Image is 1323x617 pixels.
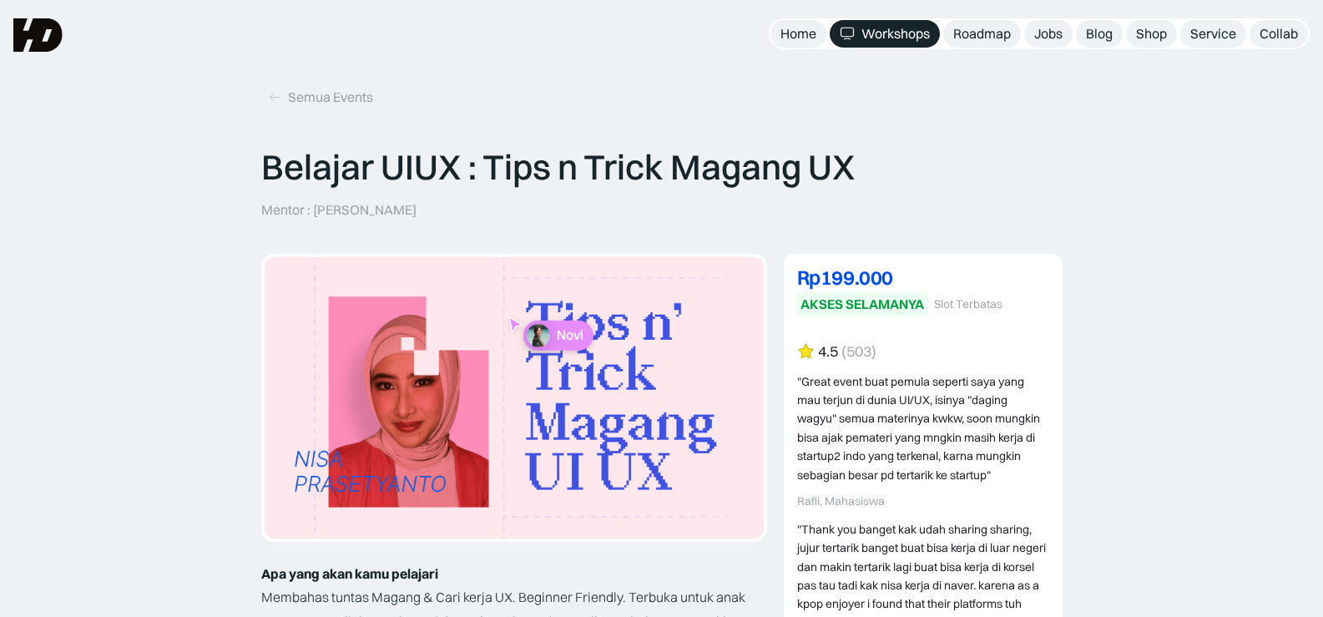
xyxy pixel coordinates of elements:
[800,296,924,313] div: AKSES SELAMANYA
[1024,20,1073,48] a: Jobs
[797,494,1049,508] div: Rafli, Mahasiswa
[1086,25,1113,43] div: Blog
[841,343,876,361] div: (503)
[943,20,1021,48] a: Roadmap
[1034,25,1063,43] div: Jobs
[1250,20,1308,48] a: Collab
[1126,20,1177,48] a: Shop
[797,372,1049,484] div: "Great event buat pemula seperti saya yang mau terjun di dunia UI/UX, isinya "daging wagyu" semua...
[953,25,1011,43] div: Roadmap
[797,267,1049,287] div: Rp199.000
[261,83,380,111] a: Semua Events
[1190,25,1236,43] div: Service
[1180,20,1246,48] a: Service
[556,327,583,343] p: Novi
[818,343,838,361] div: 4.5
[1136,25,1167,43] div: Shop
[261,201,417,219] p: Mentor : [PERSON_NAME]
[1076,20,1123,48] a: Blog
[780,25,816,43] div: Home
[861,25,930,43] div: Workshops
[770,20,826,48] a: Home
[261,565,438,582] strong: Apa yang akan kamu pelajari
[934,297,1002,311] div: Slot Terbatas
[261,146,856,188] p: Belajar UIUX : Tips n Trick Magang UX
[288,89,373,106] div: Semua Events
[1260,25,1298,43] div: Collab
[830,20,940,48] a: Workshops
